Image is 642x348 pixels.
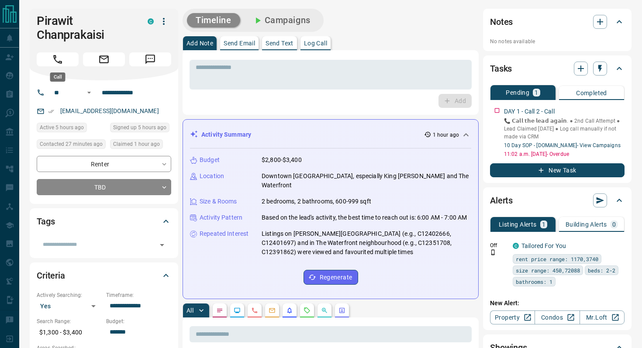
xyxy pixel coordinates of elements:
p: Based on the lead's activity, the best time to reach out is: 6:00 AM - 7:00 AM [262,213,467,222]
div: Mon Sep 15 2025 [110,139,171,152]
h1: Pirawit Chanprakaisi [37,14,135,42]
p: Building Alerts [566,221,607,227]
p: 1 [535,90,538,96]
p: Activity Summary [201,130,251,139]
h2: Notes [490,15,513,29]
p: Add Note [186,40,213,46]
svg: Calls [251,307,258,314]
p: 📞 𝗖𝗮𝗹𝗹 𝘁𝗵𝗲 𝗹𝗲𝗮𝗱 𝗮𝗴𝗮𝗶𝗻. ● 2nd Call Attempt ● Lead Claimed [DATE] ‎● Log call manually if not made ... [504,117,625,141]
button: New Task [490,163,625,177]
a: [EMAIL_ADDRESS][DOMAIN_NAME] [60,107,159,114]
div: Mon Sep 15 2025 [110,123,171,135]
div: Notes [490,11,625,32]
p: Search Range: [37,317,102,325]
p: Completed [576,90,607,96]
a: 10 Day SOP - [DOMAIN_NAME]- View Campaigns [504,142,621,148]
p: Activity Pattern [200,213,242,222]
span: Contacted 27 minutes ago [40,140,103,148]
div: Call [50,72,66,82]
span: size range: 450,72088 [516,266,580,275]
p: DAY 1 - Call 2 - Call [504,107,555,116]
div: Tasks [490,58,625,79]
h2: Criteria [37,269,65,283]
svg: Email Verified [48,108,54,114]
div: Mon Sep 15 2025 [37,123,106,135]
svg: Notes [216,307,223,314]
a: Mr.Loft [580,310,625,324]
p: Budget [200,155,220,165]
button: Campaigns [244,13,319,28]
p: 2 bedrooms, 2 bathrooms, 600-999 sqft [262,197,371,206]
p: All [186,307,193,314]
p: $1,300 - $3,400 [37,325,102,340]
svg: Opportunities [321,307,328,314]
svg: Emails [269,307,276,314]
span: Email [83,52,125,66]
h2: Alerts [490,193,513,207]
a: Tailored For You [521,242,566,249]
p: Repeated Interest [200,229,249,238]
span: Claimed 1 hour ago [113,140,160,148]
div: Renter [37,156,171,172]
p: Downtown [GEOGRAPHIC_DATA], especially King [PERSON_NAME] and The Waterfront [262,172,471,190]
span: Signed up 5 hours ago [113,123,166,132]
a: Property [490,310,535,324]
p: Send Email [224,40,255,46]
a: Condos [535,310,580,324]
span: Call [37,52,79,66]
span: bathrooms: 1 [516,277,552,286]
div: Criteria [37,265,171,286]
p: No notes available [490,38,625,45]
button: Timeline [187,13,240,28]
button: Open [156,239,168,251]
p: Timeframe: [106,291,171,299]
p: Budget: [106,317,171,325]
div: condos.ca [513,243,519,249]
button: Regenerate [304,270,358,285]
div: Mon Sep 15 2025 [37,139,106,152]
span: rent price range: 1170,3740 [516,255,598,263]
p: Send Text [266,40,293,46]
p: Listings on [PERSON_NAME][GEOGRAPHIC_DATA] (e.g., C12402666, C12401697) and in The Waterfront nei... [262,229,471,257]
span: Message [129,52,171,66]
div: condos.ca [148,18,154,24]
div: Tags [37,211,171,232]
p: Log Call [304,40,327,46]
h2: Tasks [490,62,512,76]
svg: Push Notification Only [490,249,496,255]
h2: Tags [37,214,55,228]
span: Active 5 hours ago [40,123,84,132]
p: New Alert: [490,299,625,308]
p: Size & Rooms [200,197,237,206]
p: Actively Searching: [37,291,102,299]
div: Alerts [490,190,625,211]
p: 0 [612,221,616,227]
p: Off [490,241,507,249]
span: beds: 2-2 [588,266,615,275]
p: Pending [506,90,529,96]
p: 1 [542,221,545,227]
p: 11:02 a.m. [DATE] - Overdue [504,150,625,158]
div: TBD [37,179,171,195]
p: Listing Alerts [499,221,537,227]
p: 1 hour ago [433,131,459,139]
p: Location [200,172,224,181]
svg: Listing Alerts [286,307,293,314]
svg: Agent Actions [338,307,345,314]
button: Open [84,87,94,98]
p: $2,800-$3,400 [262,155,302,165]
svg: Requests [304,307,311,314]
svg: Lead Browsing Activity [234,307,241,314]
div: Activity Summary1 hour ago [190,127,471,143]
div: Yes [37,299,102,313]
